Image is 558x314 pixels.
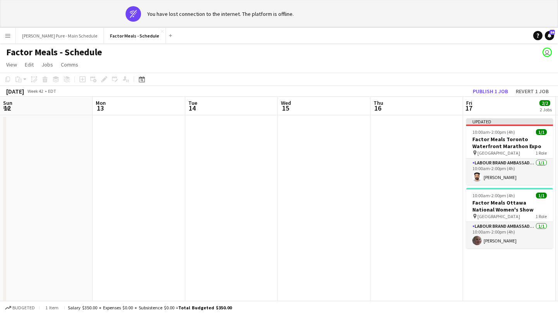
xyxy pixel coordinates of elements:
[12,305,35,311] span: Budgeted
[95,104,106,113] span: 13
[6,46,102,58] h1: Factor Meals - Schedule
[38,60,56,70] a: Jobs
[540,107,552,113] div: 2 Jobs
[48,88,56,94] div: EDT
[25,61,34,68] span: Edit
[513,86,552,96] button: Revert 1 job
[536,193,547,198] span: 1/1
[472,129,515,135] span: 10:00am-2:00pm (4h)
[26,88,45,94] span: Week 42
[477,150,520,156] span: [GEOGRAPHIC_DATA]
[466,99,472,106] span: Fri
[545,31,554,40] a: 84
[470,86,511,96] button: Publish 1 job
[466,222,553,248] app-card-role: Labour Brand Ambassadors1/110:00am-2:00pm (4h)[PERSON_NAME]
[3,99,12,106] span: Sun
[542,48,552,57] app-user-avatar: Leticia Fayzano
[477,213,520,219] span: [GEOGRAPHIC_DATA]
[2,104,12,113] span: 12
[549,30,555,35] span: 84
[41,61,53,68] span: Jobs
[147,10,294,17] div: You have lost connection to the internet. The platform is offline.
[372,104,383,113] span: 16
[280,104,291,113] span: 15
[374,99,383,106] span: Thu
[68,305,232,311] div: Salary $350.00 + Expenses $0.00 + Subsistence $0.00 =
[536,129,547,135] span: 1/1
[58,60,81,70] a: Comms
[466,118,553,185] app-job-card: Updated10:00am-2:00pm (4h)1/1Factor Meals Toronto Waterfront Marathon Expo [GEOGRAPHIC_DATA]1 Rol...
[22,60,37,70] a: Edit
[466,199,553,213] h3: Factor Meals Ottawa National Women's Show
[536,150,547,156] span: 1 Role
[472,193,515,198] span: 10:00am-2:00pm (4h)
[96,99,106,106] span: Mon
[3,60,20,70] a: View
[16,28,104,43] button: [PERSON_NAME] Pure - Main Schedule
[466,136,553,150] h3: Factor Meals Toronto Waterfront Marathon Expo
[188,99,197,106] span: Tue
[536,213,547,219] span: 1 Role
[466,159,553,185] app-card-role: Labour Brand Ambassadors1/110:00am-2:00pm (4h)[PERSON_NAME]
[178,305,232,311] span: Total Budgeted $350.00
[466,188,553,248] app-job-card: 10:00am-2:00pm (4h)1/1Factor Meals Ottawa National Women's Show [GEOGRAPHIC_DATA]1 RoleLabour Bra...
[187,104,197,113] span: 14
[6,87,24,95] div: [DATE]
[465,104,472,113] span: 17
[281,99,291,106] span: Wed
[466,118,553,125] div: Updated
[539,100,550,106] span: 2/2
[4,304,36,312] button: Budgeted
[43,305,61,311] span: 1 item
[61,61,78,68] span: Comms
[104,28,166,43] button: Factor Meals - Schedule
[6,61,17,68] span: View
